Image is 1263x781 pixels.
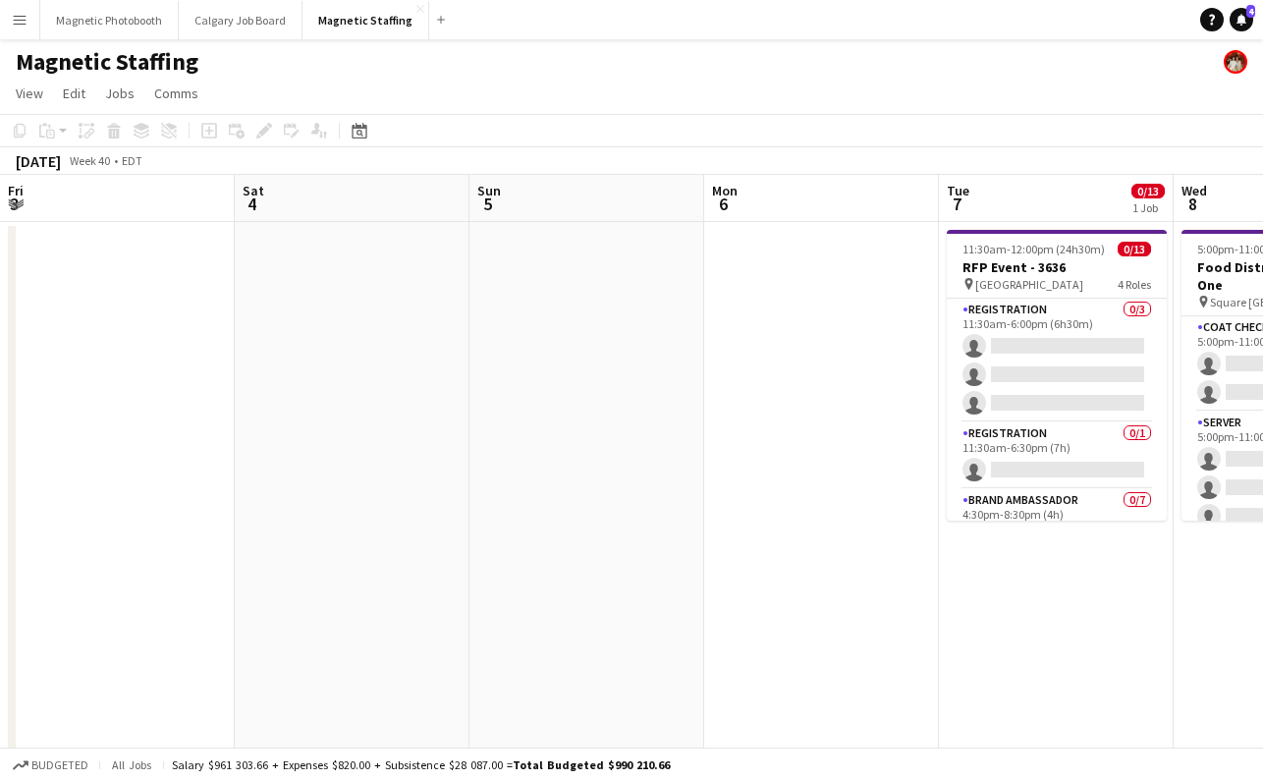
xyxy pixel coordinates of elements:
button: Magnetic Photobooth [40,1,179,39]
button: Magnetic Staffing [302,1,429,39]
app-user-avatar: Kara & Monika [1224,50,1247,74]
div: Salary $961 303.66 + Expenses $820.00 + Subsistence $28 087.00 = [172,757,670,772]
h1: Magnetic Staffing [16,47,198,77]
span: Jobs [105,84,135,102]
button: Calgary Job Board [179,1,302,39]
h3: RFP Event - 3636 [947,258,1167,276]
a: View [8,81,51,106]
div: [DATE] [16,151,61,171]
span: 11:30am-12:00pm (24h30m) (Wed) [962,242,1118,256]
span: Wed [1181,182,1207,199]
span: Total Budgeted $990 210.66 [513,757,670,772]
span: Comms [154,84,198,102]
span: 0/13 [1131,184,1165,198]
span: [GEOGRAPHIC_DATA] [975,277,1083,292]
button: Budgeted [10,754,91,776]
span: Sat [243,182,264,199]
span: 8 [1179,193,1207,215]
span: Budgeted [31,758,88,772]
span: Sun [477,182,501,199]
span: 4 Roles [1118,277,1151,292]
span: 6 [709,193,738,215]
a: Jobs [97,81,142,106]
app-card-role: Brand Ambassador0/74:30pm-8:30pm (4h) [947,489,1167,727]
span: Mon [712,182,738,199]
span: Edit [63,84,85,102]
span: 4 [1246,5,1255,18]
a: 4 [1230,8,1253,31]
div: EDT [122,153,142,168]
app-card-role: Registration0/311:30am-6:00pm (6h30m) [947,299,1167,422]
span: All jobs [108,757,155,772]
span: 4 [240,193,264,215]
span: Week 40 [65,153,114,168]
app-job-card: 11:30am-12:00pm (24h30m) (Wed)0/13RFP Event - 3636 [GEOGRAPHIC_DATA]4 RolesRegistration0/311:30am... [947,230,1167,521]
span: 3 [5,193,24,215]
div: 1 Job [1132,200,1164,215]
app-card-role: Registration0/111:30am-6:30pm (7h) [947,422,1167,489]
span: 0/13 [1118,242,1151,256]
span: View [16,84,43,102]
span: Tue [947,182,969,199]
a: Comms [146,81,206,106]
span: Fri [8,182,24,199]
span: 7 [944,193,969,215]
span: 5 [474,193,501,215]
a: Edit [55,81,93,106]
